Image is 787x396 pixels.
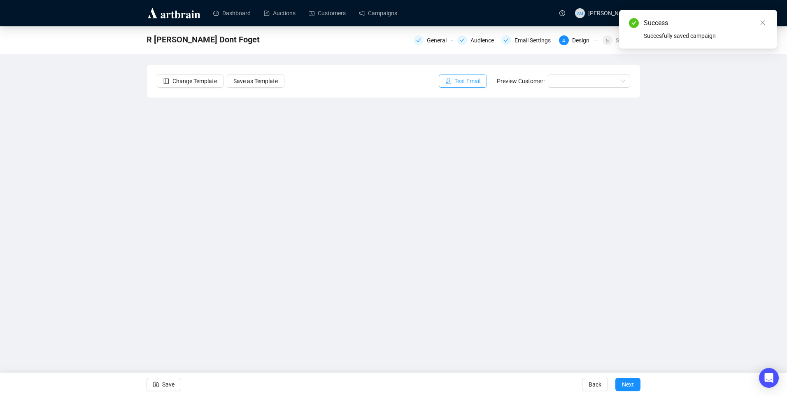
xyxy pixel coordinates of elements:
[470,35,499,45] div: Audience
[147,378,181,391] button: Save
[497,78,545,84] span: Preview Customer:
[760,20,766,26] span: close
[559,35,598,45] div: 4Design
[515,35,556,45] div: Email Settings
[162,373,175,396] span: Save
[759,368,779,388] div: Open Intercom Messenger
[445,78,451,84] span: experiment
[454,77,480,86] span: Test Email
[172,77,217,86] span: Change Template
[309,2,346,24] a: Customers
[416,38,421,43] span: check
[616,35,640,45] div: Summary
[644,31,767,40] div: Succesfully saved campaign
[501,35,554,45] div: Email Settings
[439,75,487,88] button: Test Email
[504,38,509,43] span: check
[577,9,583,16] span: AM
[147,7,202,20] img: logo
[559,10,565,16] span: question-circle
[233,77,278,86] span: Save as Template
[589,373,601,396] span: Back
[588,10,632,16] span: [PERSON_NAME]
[163,78,169,84] span: layout
[147,33,260,46] span: R ONeill Dont Foget
[622,373,634,396] span: Next
[603,35,640,45] div: 5Summary
[582,378,608,391] button: Back
[644,18,767,28] div: Success
[153,382,159,387] span: save
[414,35,452,45] div: General
[157,75,224,88] button: Change Template
[457,35,496,45] div: Audience
[264,2,296,24] a: Auctions
[427,35,452,45] div: General
[615,378,640,391] button: Next
[359,2,397,24] a: Campaigns
[758,18,767,27] a: Close
[562,38,565,44] span: 4
[629,18,639,28] span: check-circle
[572,35,594,45] div: Design
[606,38,609,44] span: 5
[227,75,284,88] button: Save as Template
[213,2,251,24] a: Dashboard
[460,38,465,43] span: check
